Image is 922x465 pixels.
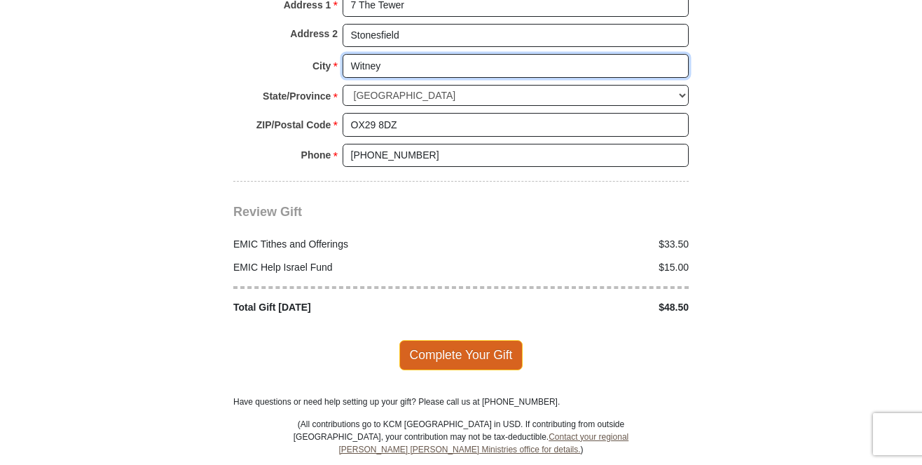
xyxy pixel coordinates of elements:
[461,300,696,315] div: $48.50
[301,145,331,165] strong: Phone
[461,237,696,252] div: $33.50
[226,260,462,275] div: EMIC Help Israel Fund
[290,24,338,43] strong: Address 2
[256,115,331,135] strong: ZIP/Postal Code
[312,56,331,76] strong: City
[338,432,628,454] a: Contact your regional [PERSON_NAME] [PERSON_NAME] Ministries office for details.
[399,340,523,370] span: Complete Your Gift
[233,205,302,219] span: Review Gift
[461,260,696,275] div: $15.00
[226,237,462,252] div: EMIC Tithes and Offerings
[226,300,462,315] div: Total Gift [DATE]
[263,86,331,106] strong: State/Province
[233,396,689,408] p: Have questions or need help setting up your gift? Please call us at [PHONE_NUMBER].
